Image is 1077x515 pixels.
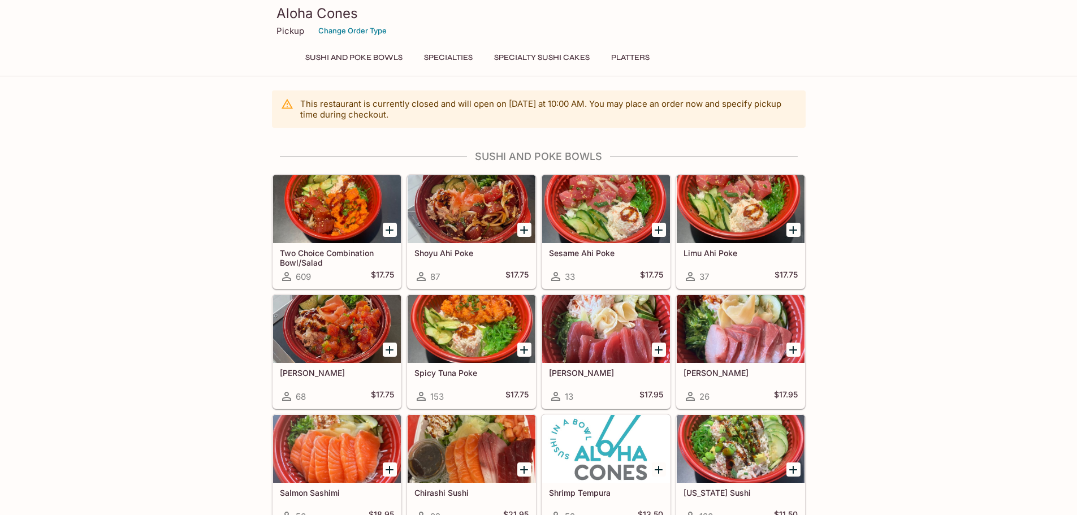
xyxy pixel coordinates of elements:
[408,295,535,363] div: Spicy Tuna Poke
[371,270,394,283] h5: $17.75
[276,25,304,36] p: Pickup
[280,368,394,378] h5: [PERSON_NAME]
[542,295,670,363] div: Maguro Sashimi
[640,270,663,283] h5: $17.75
[677,295,804,363] div: Hamachi Sashimi
[684,488,798,497] h5: [US_STATE] Sushi
[383,223,397,237] button: Add Two Choice Combination Bowl/Salad
[273,175,401,289] a: Two Choice Combination Bowl/Salad609$17.75
[272,150,806,163] h4: Sushi and Poke Bowls
[273,415,401,483] div: Salmon Sashimi
[542,175,671,289] a: Sesame Ahi Poke33$17.75
[408,415,535,483] div: Chirashi Sushi
[296,391,306,402] span: 68
[786,462,801,477] button: Add California Sushi
[517,343,531,357] button: Add Spicy Tuna Poke
[414,488,529,497] h5: Chirashi Sushi
[408,175,535,243] div: Shoyu Ahi Poke
[407,175,536,289] a: Shoyu Ahi Poke87$17.75
[296,271,311,282] span: 609
[774,390,798,403] h5: $17.95
[684,248,798,258] h5: Limu Ahi Poke
[517,223,531,237] button: Add Shoyu Ahi Poke
[677,175,804,243] div: Limu Ahi Poke
[605,50,656,66] button: Platters
[273,295,401,363] div: Wasabi Masago Ahi Poke
[488,50,596,66] button: Specialty Sushi Cakes
[652,343,666,357] button: Add Maguro Sashimi
[652,223,666,237] button: Add Sesame Ahi Poke
[699,391,710,402] span: 26
[407,295,536,409] a: Spicy Tuna Poke153$17.75
[299,50,409,66] button: Sushi and Poke Bowls
[652,462,666,477] button: Add Shrimp Tempura
[313,22,392,40] button: Change Order Type
[565,271,575,282] span: 33
[280,488,394,497] h5: Salmon Sashimi
[549,368,663,378] h5: [PERSON_NAME]
[505,270,529,283] h5: $17.75
[677,415,804,483] div: California Sushi
[383,462,397,477] button: Add Salmon Sashimi
[786,343,801,357] button: Add Hamachi Sashimi
[430,391,444,402] span: 153
[414,248,529,258] h5: Shoyu Ahi Poke
[273,175,401,243] div: Two Choice Combination Bowl/Salad
[273,295,401,409] a: [PERSON_NAME]68$17.75
[639,390,663,403] h5: $17.95
[383,343,397,357] button: Add Wasabi Masago Ahi Poke
[542,175,670,243] div: Sesame Ahi Poke
[280,248,394,267] h5: Two Choice Combination Bowl/Salad
[549,248,663,258] h5: Sesame Ahi Poke
[300,98,797,120] p: This restaurant is currently closed and will open on [DATE] at 10:00 AM . You may place an order ...
[699,271,709,282] span: 37
[549,488,663,497] h5: Shrimp Tempura
[505,390,529,403] h5: $17.75
[430,271,440,282] span: 87
[786,223,801,237] button: Add Limu Ahi Poke
[676,295,805,409] a: [PERSON_NAME]26$17.95
[517,462,531,477] button: Add Chirashi Sushi
[684,368,798,378] h5: [PERSON_NAME]
[418,50,479,66] button: Specialties
[542,295,671,409] a: [PERSON_NAME]13$17.95
[565,391,573,402] span: 13
[542,415,670,483] div: Shrimp Tempura
[676,175,805,289] a: Limu Ahi Poke37$17.75
[414,368,529,378] h5: Spicy Tuna Poke
[276,5,801,22] h3: Aloha Cones
[775,270,798,283] h5: $17.75
[371,390,394,403] h5: $17.75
